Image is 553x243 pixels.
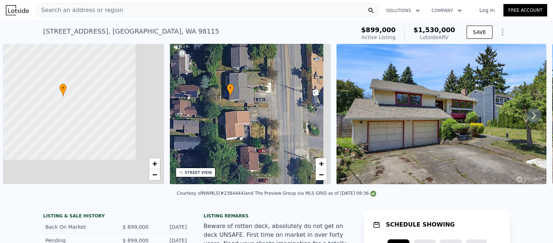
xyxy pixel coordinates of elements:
[227,85,234,91] span: •
[471,7,503,14] a: Log In
[185,170,212,175] div: STREET VIEW
[503,4,547,16] a: Free Account
[59,84,67,96] div: •
[204,213,350,219] div: Listing remarks
[361,34,396,40] span: Active Listing
[426,4,468,17] button: Company
[413,34,455,41] div: Lotside ARV
[413,26,455,34] span: $1,530,000
[152,170,157,179] span: −
[155,223,187,231] div: [DATE]
[319,170,324,179] span: −
[149,158,160,169] a: Zoom in
[43,213,189,220] div: LISTING & SALE HISTORY
[46,223,110,231] div: Back On Market
[6,5,29,15] img: Lotside
[316,158,327,169] a: Zoom in
[386,220,455,229] h1: SCHEDULE SHOWING
[467,26,492,39] button: SAVE
[59,85,67,91] span: •
[380,4,426,17] button: Solutions
[227,84,234,96] div: •
[43,26,219,37] div: [STREET_ADDRESS] , [GEOGRAPHIC_DATA] , WA 98115
[336,44,546,184] img: Sale: 149627924 Parcel: 97457361
[370,191,376,197] img: NWMLS Logo
[35,6,123,15] span: Search an address or region
[319,159,324,168] span: +
[361,26,396,34] span: $899,000
[316,169,327,180] a: Zoom out
[149,169,160,180] a: Zoom out
[177,191,376,196] div: Courtesy of NWMLS (#2384444) and The Preview Group via MLS GRID as of [DATE] 09:36
[152,159,157,168] span: +
[122,224,148,230] span: $ 899,000
[495,25,510,39] button: Show Options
